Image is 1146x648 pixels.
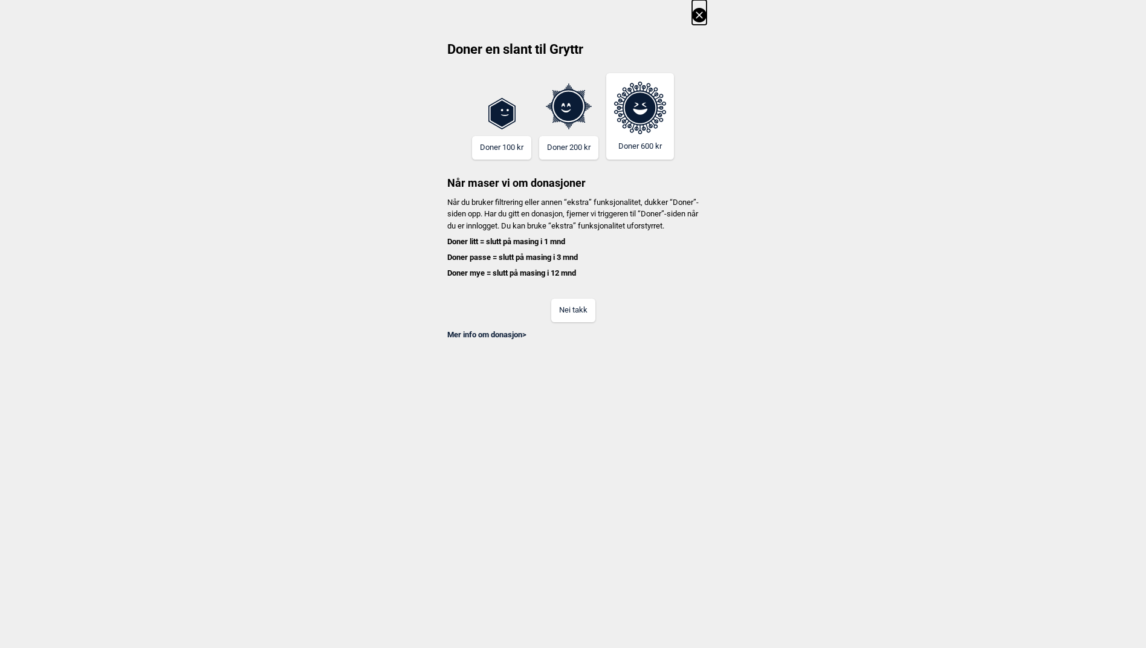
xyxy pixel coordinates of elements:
[439,40,707,67] h2: Doner en slant til Gryttr
[447,268,576,277] b: Doner mye = slutt på masing i 12 mnd
[472,136,531,160] button: Doner 100 kr
[606,73,674,160] button: Doner 600 kr
[551,299,595,322] button: Nei takk
[439,160,707,190] h3: Når maser vi om donasjoner
[539,136,598,160] button: Doner 200 kr
[447,253,578,262] b: Doner passe = slutt på masing i 3 mnd
[447,330,526,339] a: Mer info om donasjon>
[447,237,565,246] b: Doner litt = slutt på masing i 1 mnd
[439,196,707,279] p: Når du bruker filtrering eller annen “ekstra” funksjonalitet, dukker “Doner”-siden opp. Har du gi...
